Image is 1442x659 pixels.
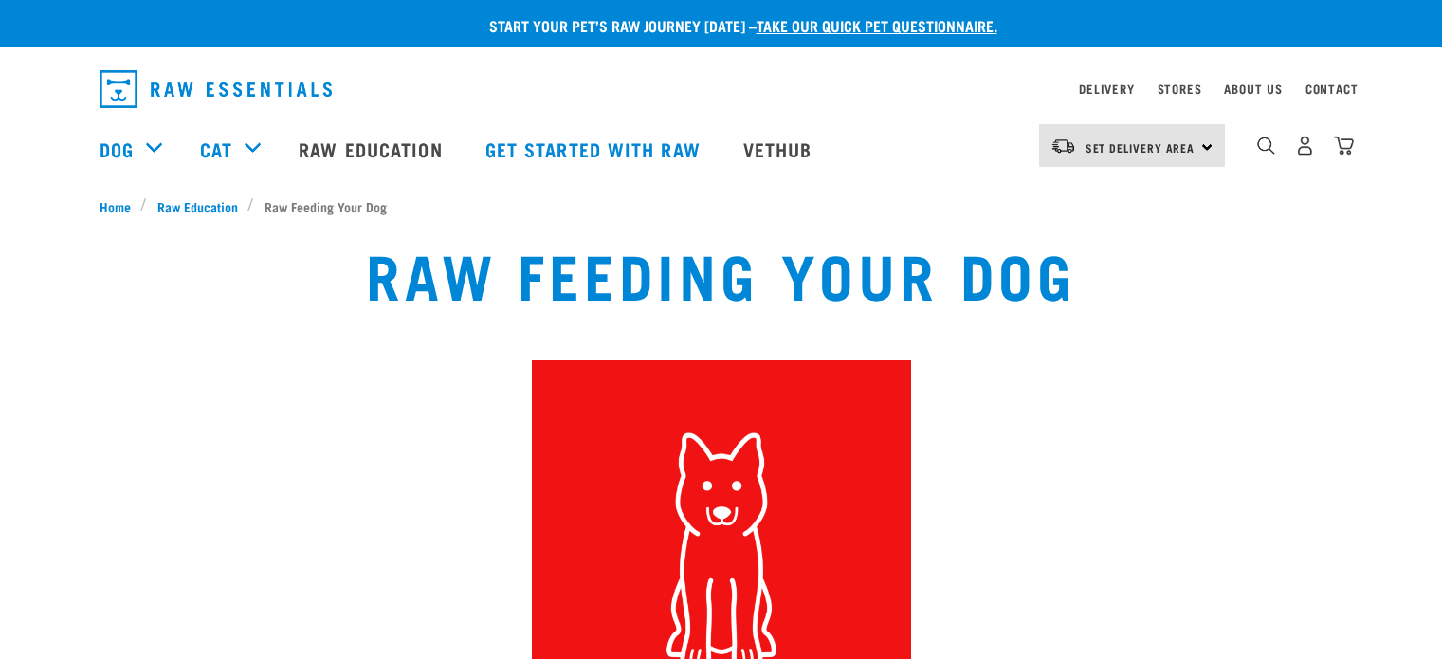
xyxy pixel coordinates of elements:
[1158,85,1202,92] a: Stores
[100,70,332,108] img: Raw Essentials Logo
[157,196,238,216] span: Raw Education
[200,135,232,163] a: Cat
[1305,85,1359,92] a: Contact
[100,196,141,216] a: Home
[100,196,1343,216] nav: breadcrumbs
[1334,136,1354,156] img: home-icon@2x.png
[1224,85,1282,92] a: About Us
[1295,136,1315,156] img: user.png
[1050,137,1076,155] img: van-moving.png
[100,196,131,216] span: Home
[1086,144,1196,151] span: Set Delivery Area
[1079,85,1134,92] a: Delivery
[757,21,997,29] a: take our quick pet questionnaire.
[84,63,1359,116] nav: dropdown navigation
[1257,137,1275,155] img: home-icon-1@2x.png
[366,239,1076,307] h1: Raw Feeding Your Dog
[466,111,724,187] a: Get started with Raw
[280,111,465,187] a: Raw Education
[724,111,836,187] a: Vethub
[147,196,247,216] a: Raw Education
[100,135,134,163] a: Dog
